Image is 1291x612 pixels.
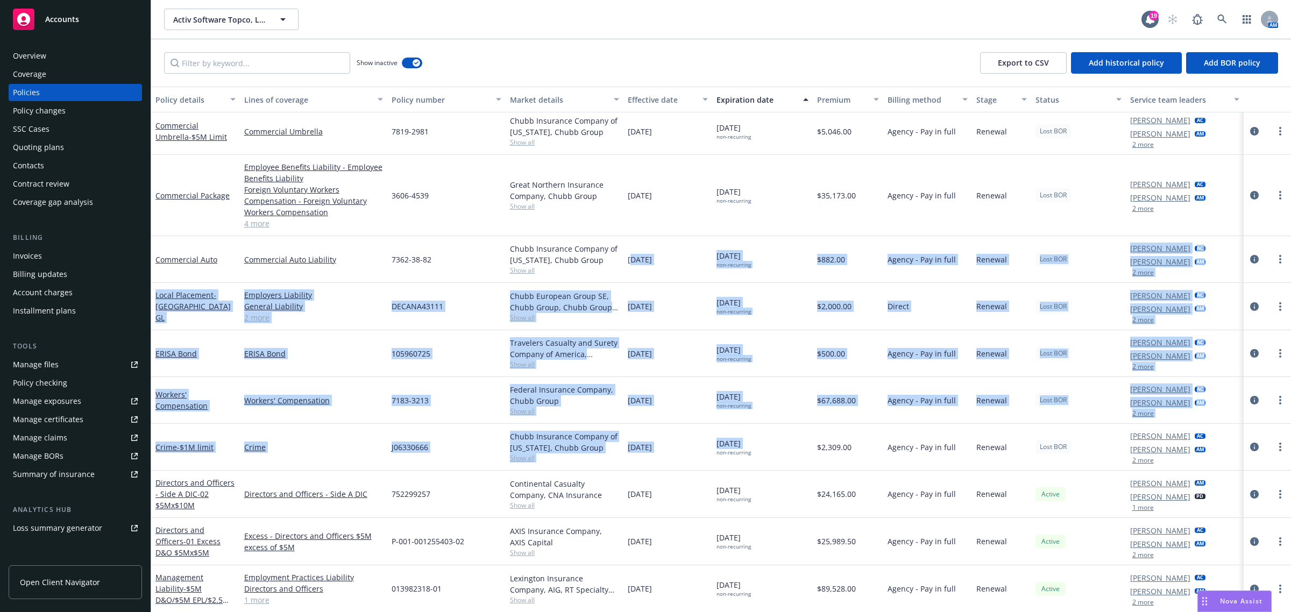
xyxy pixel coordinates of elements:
span: Renewal [976,583,1007,594]
div: Overview [13,47,46,65]
span: Renewal [976,395,1007,406]
div: Policy number [392,94,490,105]
span: Renewal [976,536,1007,547]
span: [DATE] [628,442,652,453]
span: Show all [510,548,620,557]
span: Agency - Pay in full [888,126,956,137]
a: [PERSON_NAME] [1130,290,1190,301]
span: $67,688.00 [817,395,856,406]
span: Show all [510,313,620,322]
span: Accounts [45,15,79,24]
span: Direct [888,301,909,312]
div: Policy changes [13,102,66,119]
span: $5,046.00 [817,126,852,137]
a: Accounts [9,4,142,34]
a: Manage files [9,356,142,373]
div: non-recurring [717,308,751,315]
span: $500.00 [817,348,845,359]
a: [PERSON_NAME] [1130,538,1190,550]
button: Policy details [151,87,240,112]
button: 2 more [1132,269,1154,276]
span: Lost BOR [1040,395,1067,405]
a: [PERSON_NAME] [1130,243,1190,254]
a: Manage BORs [9,447,142,465]
span: Agency - Pay in full [888,190,956,201]
a: [PERSON_NAME] [1130,303,1190,315]
span: Active [1040,537,1061,546]
button: Premium [813,87,884,112]
div: Loss summary generator [13,520,102,537]
span: 105960725 [392,348,430,359]
div: Travelers Casualty and Surety Company of America, Travelers Insurance [510,337,620,360]
a: Commercial Package [155,190,230,201]
a: [PERSON_NAME] [1130,350,1190,361]
a: Start snowing [1162,9,1183,30]
div: Stage [976,94,1015,105]
span: Renewal [976,442,1007,453]
span: Agency - Pay in full [888,395,956,406]
span: 752299257 [392,488,430,500]
a: more [1274,300,1287,313]
a: [PERSON_NAME] [1130,478,1190,489]
span: Activ Software Topco, LLC [173,14,266,25]
span: Active [1040,489,1061,499]
div: Invoices [13,247,42,265]
a: Commercial Umbrella [155,120,227,142]
div: AXIS Insurance Company, AXIS Capital [510,525,620,548]
button: Export to CSV [980,52,1067,74]
span: $882.00 [817,254,845,265]
div: Contract review [13,175,69,193]
span: 7819-2981 [392,126,429,137]
div: SSC Cases [13,120,49,138]
button: 2 more [1132,364,1154,370]
span: $89,528.00 [817,583,856,594]
a: more [1274,535,1287,548]
div: Chubb European Group SE, Chubb Group, Chubb Group (International) [510,290,620,313]
span: [DATE] [717,250,751,268]
div: Manage certificates [13,411,83,428]
button: Billing method [883,87,972,112]
div: Policies [13,84,40,101]
span: Show all [510,266,620,275]
div: Lexington Insurance Company, AIG, RT Specialty Insurance Services, LLC (RSG Specialty, LLC) [510,573,620,595]
a: Switch app [1236,9,1258,30]
button: 2 more [1132,457,1154,464]
a: [PERSON_NAME] [1130,572,1190,583]
button: 2 more [1132,317,1154,323]
div: non-recurring [717,590,751,597]
div: Account charges [13,284,73,301]
div: non-recurring [717,355,751,362]
button: 2 more [1132,141,1154,148]
div: Billing updates [13,266,67,283]
a: [PERSON_NAME] [1130,383,1190,395]
div: Contacts [13,157,44,174]
button: 2 more [1132,552,1154,558]
a: [PERSON_NAME] [1130,128,1190,139]
a: Report a Bug [1187,9,1208,30]
div: Service team leaders [1130,94,1228,105]
span: 013982318-01 [392,583,442,594]
div: Chubb Insurance Company of [US_STATE], Chubb Group [510,243,620,266]
a: more [1274,440,1287,453]
span: Show all [510,595,620,604]
div: Summary of insurance [13,466,95,483]
span: Agency - Pay in full [888,583,956,594]
span: [DATE] [628,536,652,547]
span: Renewal [976,190,1007,201]
a: Summary of insurance [9,466,142,483]
a: Contacts [9,157,142,174]
span: [DATE] [628,488,652,500]
div: Tools [9,341,142,352]
span: Add BOR policy [1204,58,1260,68]
span: Lost BOR [1040,302,1067,311]
span: Show all [510,453,620,462]
span: - [GEOGRAPHIC_DATA] GL [155,290,231,323]
button: Activ Software Topco, LLC [164,9,299,30]
span: Lost BOR [1040,254,1067,264]
div: 19 [1149,11,1159,20]
a: circleInformation [1248,488,1261,501]
div: Expiration date [717,94,797,105]
span: Agency - Pay in full [888,254,956,265]
span: Agency - Pay in full [888,348,956,359]
span: Manage exposures [9,393,142,410]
